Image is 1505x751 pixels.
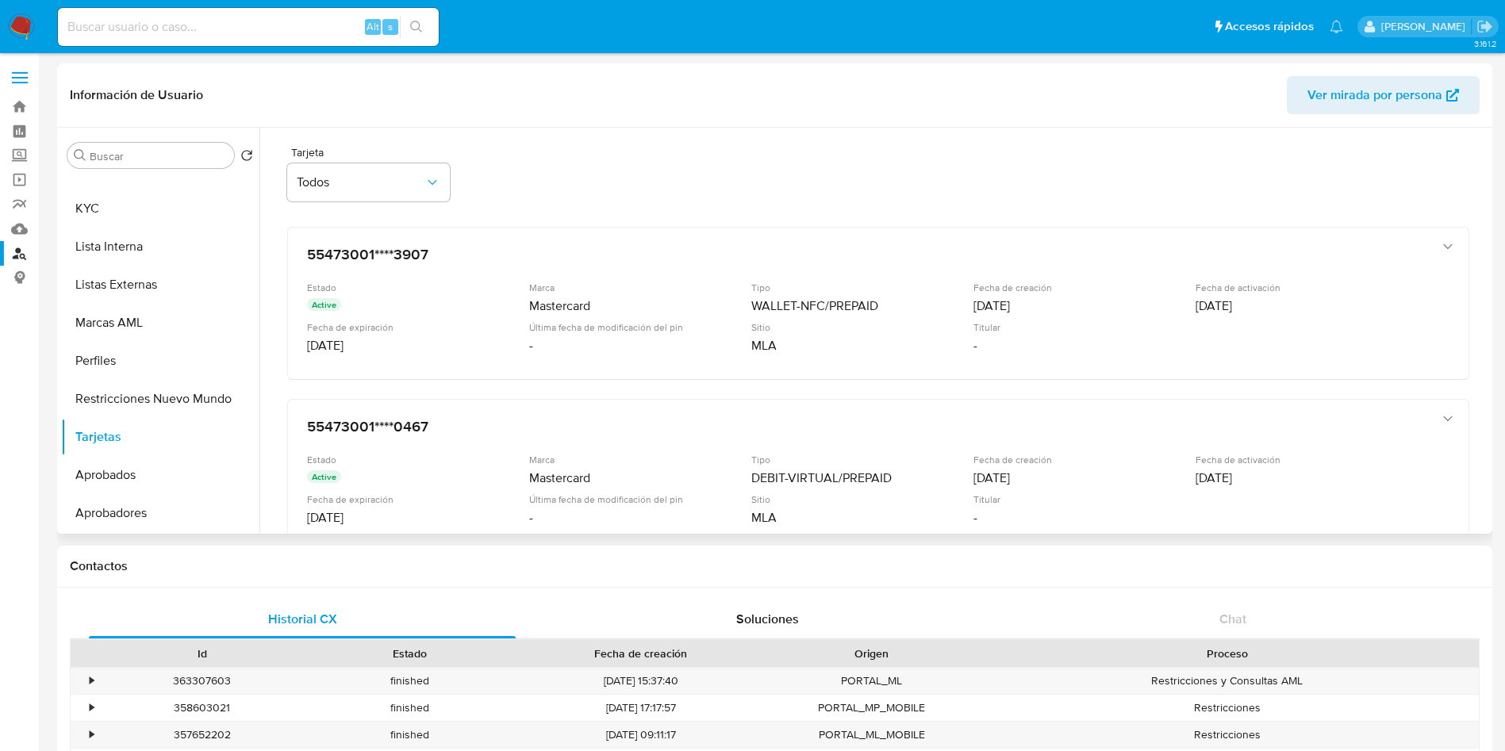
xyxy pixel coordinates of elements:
span: Alt [367,19,379,34]
span: Accesos rápidos [1225,18,1314,35]
button: Aprobados [61,456,259,494]
span: Soluciones [736,610,799,628]
div: PORTAL_MP_MOBILE [768,695,976,721]
div: [DATE] 09:11:17 [514,722,768,748]
button: Lista Interna [61,228,259,266]
button: Buscar [74,149,86,162]
button: search-icon [400,16,432,38]
span: Ver mirada por persona [1307,76,1442,114]
div: Restricciones y Consultas AML [976,668,1479,694]
button: Marcas AML [61,304,259,342]
div: 363307603 [98,668,306,694]
div: finished [306,695,514,721]
div: PORTAL_ML [768,668,976,694]
div: Restricciones [976,695,1479,721]
div: Id [109,646,295,661]
div: [DATE] 15:37:40 [514,668,768,694]
a: Notificaciones [1330,20,1343,33]
div: Fecha de creación [525,646,757,661]
input: Buscar [90,149,228,163]
p: eliana.eguerrero@mercadolibre.com [1381,19,1471,34]
button: Restricciones Nuevo Mundo [61,380,259,418]
a: Salir [1476,18,1493,35]
div: • [90,673,94,688]
div: Estado [317,646,503,661]
div: Proceso [987,646,1468,661]
div: Restricciones [976,722,1479,748]
h1: Información de Usuario [70,87,203,103]
button: Tarjetas [61,418,259,456]
h1: Contactos [70,558,1480,574]
div: • [90,700,94,715]
div: finished [306,722,514,748]
span: Chat [1219,610,1246,628]
button: KYC [61,190,259,228]
button: Aprobadores [61,494,259,532]
div: • [90,727,94,742]
button: Ver mirada por persona [1287,76,1480,114]
button: Listas Externas [61,266,259,304]
span: Historial CX [268,610,337,628]
div: 357652202 [98,722,306,748]
div: finished [306,668,514,694]
span: s [388,19,393,34]
div: [DATE] 17:17:57 [514,695,768,721]
div: Origen [779,646,965,661]
button: Volver al orden por defecto [240,149,253,167]
div: PORTAL_ML_MOBILE [768,722,976,748]
input: Buscar usuario o caso... [58,17,439,37]
div: 358603021 [98,695,306,721]
button: Perfiles [61,342,259,380]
